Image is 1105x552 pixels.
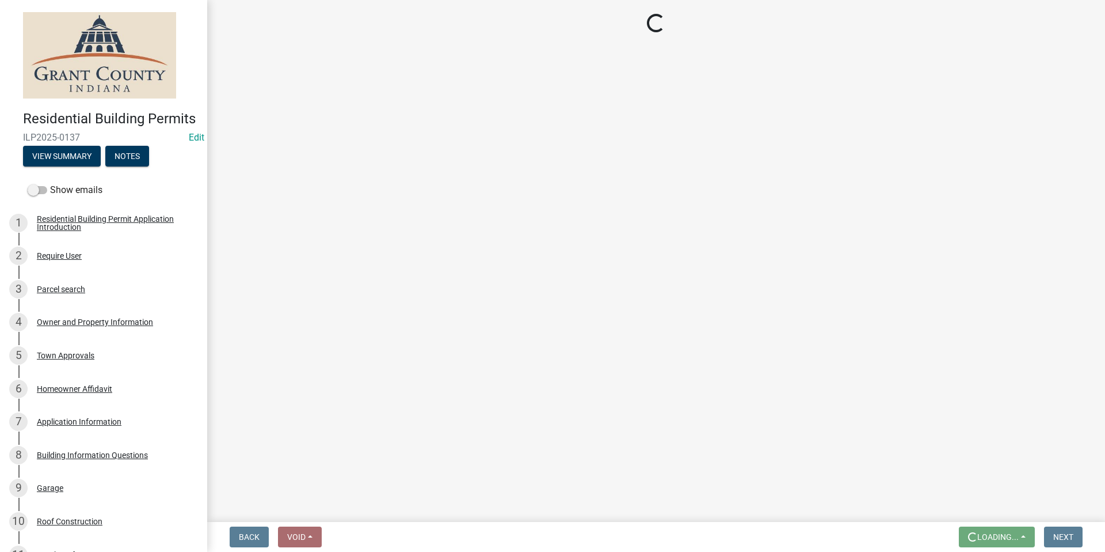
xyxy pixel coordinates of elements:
[287,532,306,542] span: Void
[9,446,28,464] div: 8
[28,183,102,197] label: Show emails
[37,215,189,231] div: Residential Building Permit Application Introduction
[9,479,28,497] div: 9
[9,512,28,531] div: 10
[23,146,101,167] button: View Summary
[9,346,28,365] div: 5
[37,285,85,293] div: Parcel search
[9,413,28,431] div: 7
[1053,532,1073,542] span: Next
[1044,527,1083,547] button: Next
[189,132,204,143] wm-modal-confirm: Edit Application Number
[959,527,1035,547] button: Loading...
[37,484,63,492] div: Garage
[239,532,260,542] span: Back
[9,280,28,298] div: 3
[37,252,82,260] div: Require User
[278,527,322,547] button: Void
[9,380,28,398] div: 6
[977,532,1019,542] span: Loading...
[230,527,269,547] button: Back
[37,385,112,393] div: Homeowner Affidavit
[9,214,28,232] div: 1
[23,111,198,127] h4: Residential Building Permits
[23,12,176,99] img: Grant County, Indiana
[189,132,204,143] a: Edit
[105,146,149,167] button: Notes
[37,451,148,459] div: Building Information Questions
[9,313,28,331] div: 4
[105,152,149,161] wm-modal-confirm: Notes
[37,318,153,326] div: Owner and Property Information
[37,351,94,360] div: Town Approvals
[37,517,102,525] div: Roof Construction
[37,418,121,426] div: Application Information
[23,132,184,143] span: ILP2025-0137
[9,247,28,265] div: 2
[23,152,101,161] wm-modal-confirm: Summary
